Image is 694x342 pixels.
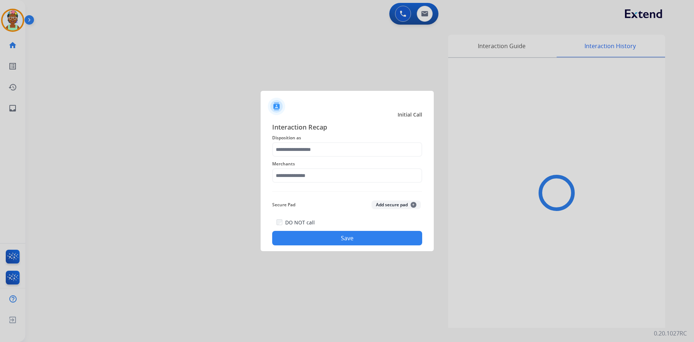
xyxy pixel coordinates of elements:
span: Disposition as [272,134,422,142]
span: Secure Pad [272,200,295,209]
span: Initial Call [398,111,422,118]
p: 0.20.1027RC [654,329,687,338]
img: contactIcon [268,98,285,115]
button: Add secure pad+ [372,200,421,209]
img: contact-recap-line.svg [272,191,422,192]
button: Save [272,231,422,245]
span: Interaction Recap [272,122,422,134]
span: Merchants [272,160,422,168]
label: DO NOT call [285,219,315,226]
span: + [411,202,416,208]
